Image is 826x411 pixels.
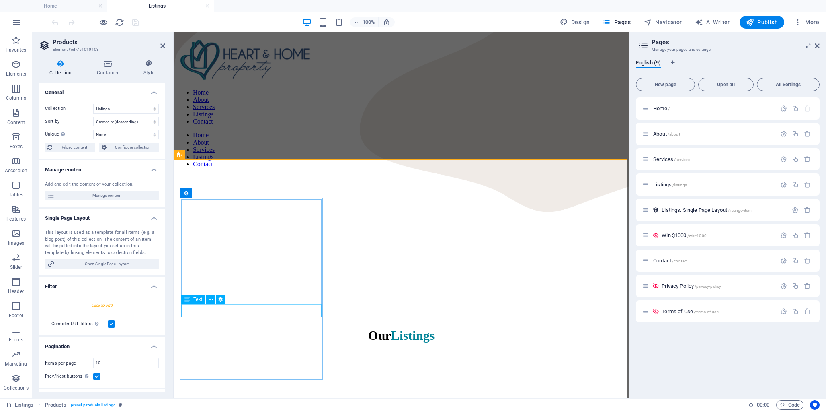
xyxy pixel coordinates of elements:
span: /listings-item [728,208,752,213]
h4: Pagination [39,337,165,351]
span: Click to open page [653,182,687,188]
button: Navigator [641,16,685,29]
div: Remove [804,232,811,239]
div: Remove [804,130,811,137]
span: 00 00 [757,400,769,410]
span: Click to open page [662,308,718,314]
div: Terms of Use/terms-of-use [659,309,776,314]
h4: Style [133,60,165,76]
div: Remove [804,308,811,315]
div: Add and edit the content of your collection. [45,181,159,188]
span: /about [668,132,680,136]
p: Elements [6,71,27,77]
span: /terms-of-use [694,310,719,314]
p: Footer [9,312,23,319]
h4: Filter [39,277,165,291]
span: AI Writer [695,18,730,26]
h6: Session time [748,400,770,410]
h4: Single Page Layout [39,209,165,223]
div: Remove [804,207,811,213]
span: Pages [603,18,631,26]
span: Reload content [55,143,93,152]
span: Click to open page [662,283,721,289]
p: Favorites [6,47,26,53]
div: Settings [780,283,787,289]
div: Duplicate [792,181,799,188]
p: Collections [4,385,28,391]
button: Open Single Page Layout [45,259,159,269]
div: Remove [804,156,811,163]
button: Publish [740,16,784,29]
button: Click here to leave preview mode and continue editing [98,17,108,27]
div: This layout is used as a template for all items (e.g. a blog post) of this collection. The conten... [45,229,159,256]
h3: Element #ed-751010103 [53,46,149,53]
h4: Manage content [39,160,165,175]
span: English (9) [636,58,661,69]
div: Duplicate [792,257,799,264]
span: Text [193,297,202,302]
span: Manage content [57,191,156,200]
div: Privacy Policy/privacy-policy [659,283,776,289]
h4: Collection [39,60,86,76]
h4: Listings [107,2,214,10]
span: / [668,107,670,111]
div: Win $1000/win-1000 [659,233,776,238]
label: Sort by [45,117,93,126]
div: The startpage cannot be deleted [804,105,811,112]
p: Features [6,216,26,222]
button: Code [776,400,803,410]
h4: General [39,83,165,97]
p: Boxes [10,143,23,150]
div: Settings [780,308,787,315]
label: Collection [45,104,93,114]
div: This layout is used as a template for all items (e.g. a blog post) of this collection. The conten... [652,207,659,213]
span: Design [560,18,590,26]
button: AI Writer [692,16,733,29]
div: Settings [780,257,787,264]
label: Unique [45,130,93,139]
span: Configure collection [109,143,156,152]
span: Navigator [644,18,682,26]
label: Items per page [45,361,93,366]
div: Duplicate [792,156,799,163]
label: Prev/Next buttons [45,372,93,381]
h4: RSS Feed URL [39,389,165,404]
p: Images [8,240,25,246]
span: Click to open page [653,258,687,264]
h3: Manage your pages and settings [652,46,803,53]
p: Header [8,288,24,295]
span: /win-1000 [687,233,707,238]
span: Click to open page [653,131,680,137]
span: Click to open page [653,105,670,112]
span: More [794,18,819,26]
button: 100% [350,17,379,27]
span: All Settings [760,82,816,87]
span: Publish [746,18,778,26]
div: Remove [804,181,811,188]
span: Code [780,400,800,410]
button: Reload content [45,143,95,152]
button: Configure collection [99,143,159,152]
p: Columns [6,95,26,101]
span: Click to open page [653,156,690,162]
p: Marketing [5,361,27,367]
button: More [791,16,822,29]
button: reload [115,17,124,27]
span: /contact [672,259,687,263]
span: Click to select. Double-click to edit [45,400,66,410]
div: Settings [780,181,787,188]
div: Contact/contact [651,258,776,263]
span: Open all [702,82,750,87]
div: Language Tabs [636,60,820,75]
p: Content [7,119,25,126]
span: Click to open page [662,207,752,213]
div: Remove [804,283,811,289]
button: Design [557,16,593,29]
p: Accordion [5,167,27,174]
button: Manage content [45,191,159,200]
div: Settings [780,105,787,112]
div: Remove [804,257,811,264]
div: About/about [651,131,776,136]
button: All Settings [757,78,820,91]
div: Duplicate [792,130,799,137]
